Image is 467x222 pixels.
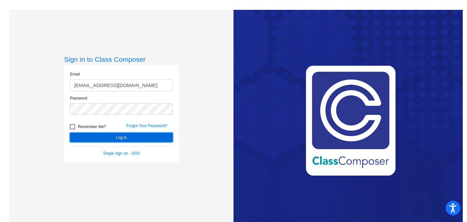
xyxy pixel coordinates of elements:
[70,95,87,101] label: Password
[70,133,173,142] button: Log In
[126,123,167,128] a: Forgot Your Password?
[78,123,106,131] span: Remember Me?
[103,151,140,156] a: Single sign on - SSO
[64,55,179,63] h3: Sign in to Class Composer
[70,71,80,77] label: Email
